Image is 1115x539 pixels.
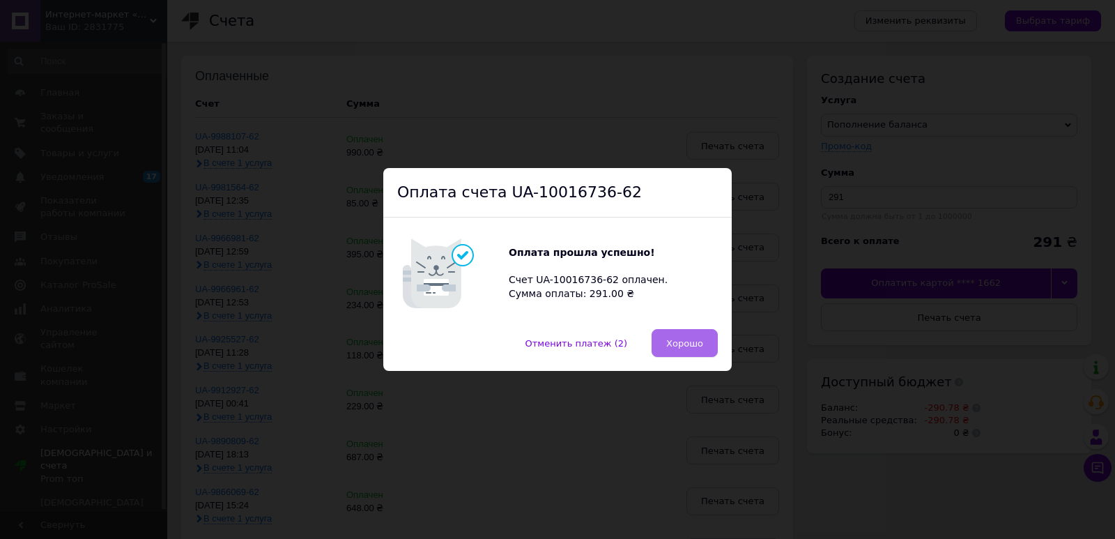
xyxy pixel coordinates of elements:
img: Котик говорит: Оплата прошла успешно! [397,231,509,315]
button: Хорошо [652,329,718,357]
div: Оплата счета UA-10016736-62 [383,168,732,218]
span: Хорошо [666,338,703,349]
div: Счет UA-10016736-62 оплачен. Сумма оплаты: 291.00 ₴ [509,246,676,301]
span: Отменить платеж (2) [525,338,628,349]
button: Отменить платеж (2) [511,329,643,357]
b: Оплата прошла успешно! [509,247,655,258]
